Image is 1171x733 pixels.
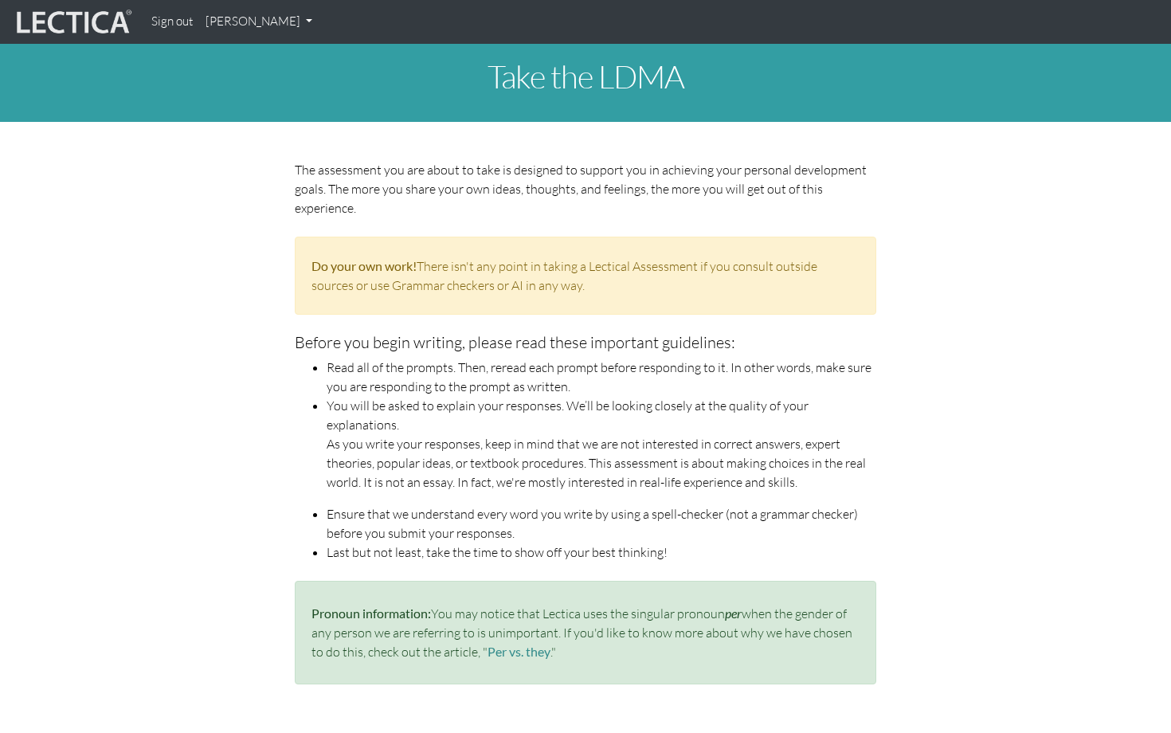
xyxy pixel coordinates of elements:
li: Last but not least, take the time to show off your best thinking! [327,543,876,562]
p: The assessment you are about to take is designed to support you in achieving your personal develo... [295,160,876,218]
li: Read all of the prompts. Then, reread each prompt before responding to it. In other words, make s... [327,358,876,396]
h1: Take the LDMA [143,59,1028,94]
strong: Pronoun information: [311,606,431,621]
h5: Before you begin writing, please read these important guidelines: [295,334,876,351]
a: Sign out [145,6,199,37]
div: There isn't any point in taking a Lectical Assessment if you consult outside sources or use Gramm... [295,237,876,315]
i: per [725,606,742,621]
strong: Do your own work! [311,258,417,273]
a: Per vs. they [488,644,550,659]
img: lecticalive [13,7,132,37]
p: You may notice that Lectica uses the singular pronoun when the gender of any person we are referr... [311,604,860,661]
li: You will be asked to explain your responses. We’ll be looking closely at the quality of your expl... [327,396,876,434]
li: Ensure that we understand every word you write by using a spell-checker (not a grammar checker) b... [327,504,876,543]
p: As you write your responses, keep in mind that we are not interested in correct answers, expert t... [327,434,876,492]
a: [PERSON_NAME] [199,6,319,37]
